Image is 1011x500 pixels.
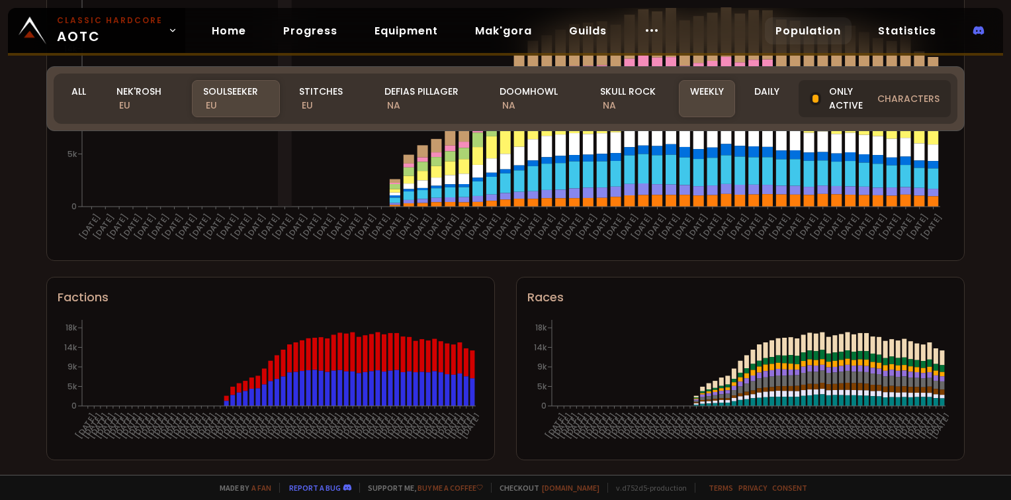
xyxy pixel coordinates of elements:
text: [DATE] [435,212,461,242]
text: [DATE] [918,212,944,242]
text: [DATE] [491,212,517,242]
text: [DATE] [712,212,738,242]
text: [DATE] [615,212,641,242]
text: [DATE] [795,212,820,242]
text: [DATE] [270,212,296,242]
tspan: 5k [537,381,547,392]
a: Report a bug [289,483,341,493]
text: [DATE] [863,212,889,242]
span: characters [877,92,940,106]
text: [DATE] [698,212,724,242]
span: Checkout [491,483,599,493]
tspan: 18k [535,322,547,333]
span: NA [502,99,515,112]
div: Skull Rock [589,80,679,117]
text: [DATE] [905,212,931,242]
text: [DATE] [574,212,599,242]
text: [DATE] [891,212,917,242]
a: Buy me a coffee [418,483,483,493]
a: Population [765,17,852,44]
tspan: 0 [71,201,77,212]
text: [DATE] [173,212,199,242]
div: Weekly [679,80,735,117]
text: [DATE] [312,212,337,242]
text: [DATE] [367,212,392,242]
text: [DATE] [546,212,572,242]
text: [DATE] [187,212,213,242]
tspan: 0 [71,400,77,411]
span: AOTC [57,15,163,46]
text: [DATE] [519,212,545,242]
div: Defias Pillager [373,80,480,117]
a: Home [201,17,257,44]
text: [DATE] [91,212,116,242]
span: v. d752d5 - production [607,483,687,493]
a: Classic HardcoreAOTC [8,8,185,53]
text: [DATE] [532,212,558,242]
text: [DATE] [477,212,503,242]
tspan: 0 [541,400,547,411]
text: [DATE] [408,212,434,242]
div: Factions [58,288,484,306]
text: [DATE] [836,212,861,242]
div: Nek'Rosh [105,80,184,117]
text: [DATE] [928,411,953,441]
text: [DATE] [201,212,227,242]
text: [DATE] [159,212,185,242]
span: EU [119,99,130,112]
tspan: 14k [64,342,77,353]
text: [DATE] [463,212,489,242]
text: [DATE] [132,212,158,242]
text: [DATE] [656,212,682,242]
text: [DATE] [298,212,324,242]
span: NA [603,99,616,112]
text: [DATE] [629,212,654,242]
text: [DATE] [850,212,875,242]
tspan: 14k [534,342,547,353]
a: Terms [709,483,733,493]
div: Stitches [288,80,365,117]
div: Daily [743,80,791,117]
text: [DATE] [739,212,765,242]
text: [DATE] [256,212,282,242]
text: [DATE] [77,212,103,242]
a: Consent [772,483,807,493]
text: [DATE] [394,212,420,242]
text: [DATE] [642,212,668,242]
text: [DATE] [449,212,475,242]
text: [DATE] [146,212,171,242]
text: [DATE] [215,212,241,242]
a: Equipment [364,17,449,44]
text: [DATE] [560,212,586,242]
span: Made by [212,483,271,493]
div: Only active [799,80,951,117]
text: [DATE] [809,212,834,242]
text: [DATE] [380,212,406,242]
text: [DATE] [670,212,696,242]
a: Mak'gora [464,17,543,44]
text: [DATE] [684,212,710,242]
small: Classic Hardcore [57,15,163,26]
span: EU [206,99,217,112]
a: Guilds [558,17,617,44]
tspan: 9k [67,361,77,372]
text: [DATE] [753,212,779,242]
text: [DATE] [353,212,378,242]
div: Doomhowl [488,80,581,117]
text: [DATE] [284,212,310,242]
text: [DATE] [725,212,751,242]
text: [DATE] [458,411,484,441]
span: NA [387,99,400,112]
text: [DATE] [118,212,144,242]
text: [DATE] [781,212,807,242]
text: [DATE] [339,212,365,242]
a: a fan [251,483,271,493]
a: Progress [273,17,348,44]
a: Privacy [738,483,767,493]
span: Support me, [359,483,483,493]
text: [DATE] [326,212,351,242]
text: [DATE] [877,212,903,242]
text: [DATE] [822,212,848,242]
span: EU [302,99,313,112]
a: Statistics [867,17,947,44]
